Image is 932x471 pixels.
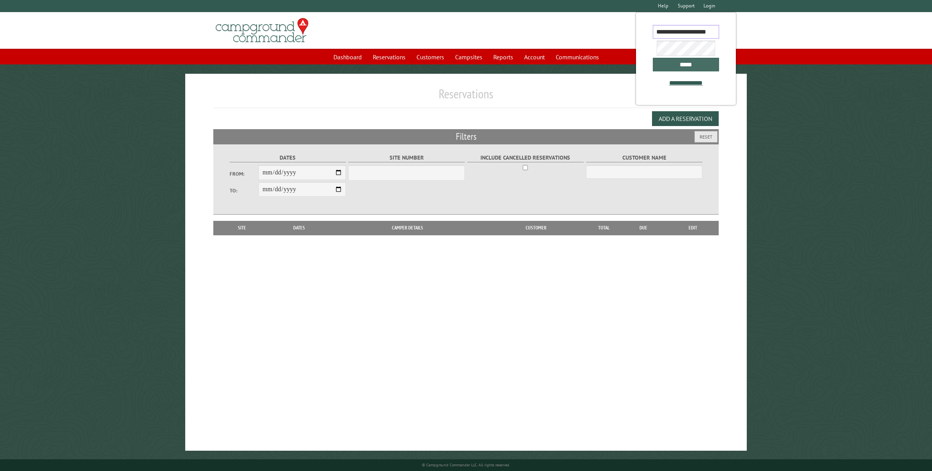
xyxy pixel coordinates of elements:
label: Site Number [348,153,464,162]
th: Dates [267,221,332,235]
a: Reservations [368,50,410,64]
th: Total [588,221,620,235]
a: Account [519,50,549,64]
th: Camper Details [332,221,484,235]
th: Site [217,221,267,235]
h1: Reservations [213,86,719,108]
th: Customer [484,221,588,235]
button: Add a Reservation [652,111,719,126]
button: Reset [695,131,718,142]
a: Dashboard [329,50,367,64]
img: Campground Commander [213,15,311,46]
a: Customers [412,50,449,64]
th: Due [620,221,668,235]
label: Customer Name [586,153,702,162]
a: Reports [489,50,518,64]
label: To: [230,187,259,194]
th: Edit [668,221,719,235]
small: © Campground Commander LLC. All rights reserved. [422,462,510,467]
h2: Filters [213,129,719,144]
label: From: [230,170,259,178]
label: Include Cancelled Reservations [467,153,583,162]
a: Campsites [450,50,487,64]
label: Dates [230,153,346,162]
a: Communications [551,50,604,64]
